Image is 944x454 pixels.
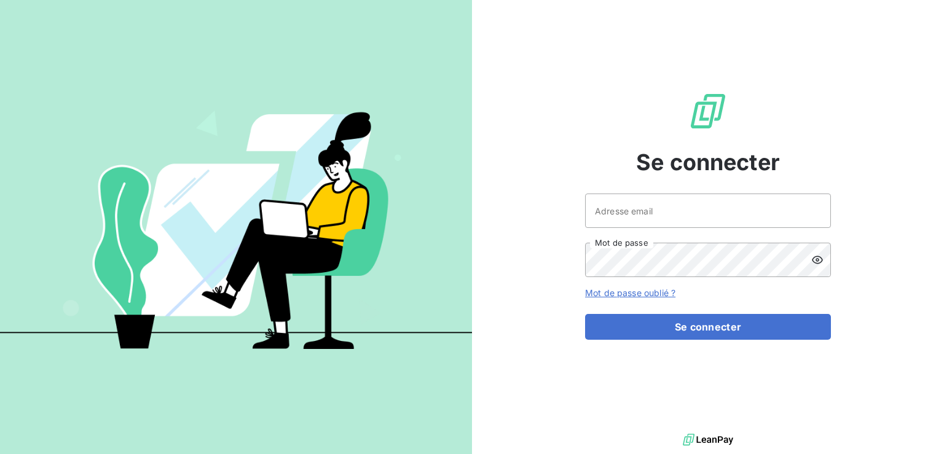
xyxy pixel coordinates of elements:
[683,431,733,449] img: logo
[585,288,675,298] a: Mot de passe oublié ?
[585,194,831,228] input: placeholder
[688,92,728,131] img: Logo LeanPay
[585,314,831,340] button: Se connecter
[636,146,780,179] span: Se connecter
